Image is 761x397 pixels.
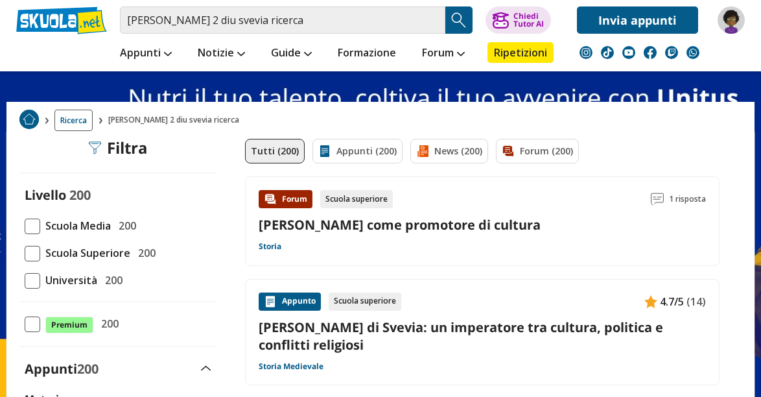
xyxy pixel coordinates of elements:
[577,6,698,34] a: Invia appunti
[651,193,664,206] img: Commenti lettura
[486,6,551,34] button: ChiediTutor AI
[686,46,699,59] img: WhatsApp
[686,293,706,310] span: (14)
[644,46,657,59] img: facebook
[445,6,473,34] button: Search Button
[40,217,111,234] span: Scuola Media
[100,272,123,289] span: 200
[259,293,321,311] div: Appunto
[320,190,393,208] div: Scuola superiore
[312,139,403,163] a: Appunti (200)
[201,366,211,371] img: Apri e chiudi sezione
[718,6,745,34] img: sarahscuola
[54,110,93,131] a: Ricerca
[259,319,706,354] a: [PERSON_NAME] di Svevia: un imperatore tra cultura, politica e conflitti religiosi
[25,186,66,204] label: Livello
[133,245,156,261] span: 200
[268,42,315,66] a: Guide
[77,360,99,378] span: 200
[89,141,102,154] img: Filtra filtri mobile
[259,361,323,372] a: Storia Medievale
[259,241,281,252] a: Storia
[601,46,614,59] img: tiktok
[96,315,119,332] span: 200
[644,295,657,308] img: Appunti contenuto
[496,139,579,163] a: Forum (200)
[69,186,91,204] span: 200
[108,110,244,131] span: [PERSON_NAME] 2 diu svevia ricerca
[25,360,99,378] label: Appunti
[259,216,541,234] a: [PERSON_NAME] come promotore di cultura
[120,6,445,34] input: Cerca appunti, riassunti o versioni
[502,145,515,158] img: Forum filtro contenuto
[40,245,130,261] span: Scuola Superiore
[419,42,468,66] a: Forum
[89,139,148,157] div: Filtra
[513,12,544,28] div: Chiedi Tutor AI
[410,139,488,163] a: News (200)
[40,272,97,289] span: Università
[19,110,39,131] a: Home
[264,295,277,308] img: Appunti contenuto
[318,145,331,158] img: Appunti filtro contenuto
[259,190,312,208] div: Forum
[449,10,469,30] img: Cerca appunti, riassunti o versioni
[117,42,175,66] a: Appunti
[334,42,399,66] a: Formazione
[113,217,136,234] span: 200
[45,317,93,333] span: Premium
[19,110,39,129] img: Home
[669,190,706,208] span: 1 risposta
[329,293,401,311] div: Scuola superiore
[245,139,305,163] a: Tutti (200)
[660,293,684,310] span: 4.7/5
[665,46,678,59] img: twitch
[416,145,429,158] img: News filtro contenuto
[580,46,592,59] img: instagram
[487,42,554,63] a: Ripetizioni
[622,46,635,59] img: youtube
[194,42,248,66] a: Notizie
[264,193,277,206] img: Forum contenuto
